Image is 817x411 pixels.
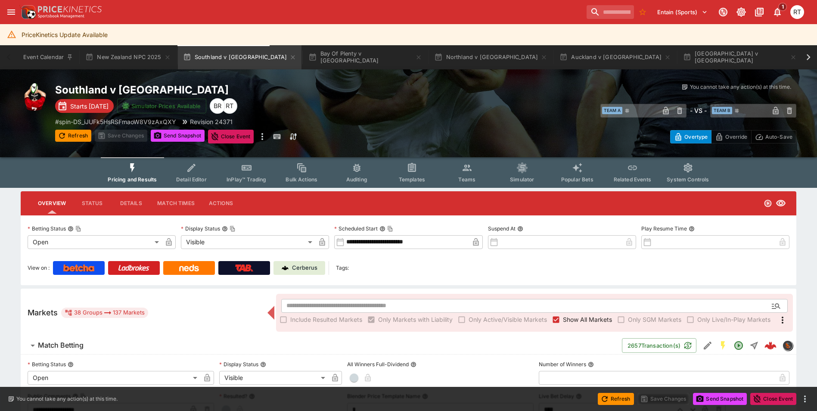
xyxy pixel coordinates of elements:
p: Betting Status [28,361,66,368]
img: Neds [179,265,199,271]
span: System Controls [667,176,709,183]
button: Bay Of Plenty v [GEOGRAPHIC_DATA] [303,45,427,69]
a: 317e8b1d-0489-47de-8407-083b2fec10fd [762,337,779,354]
p: Suspend At [488,225,516,232]
span: Simulator [510,176,534,183]
p: You cannot take any action(s) at this time. [690,83,791,91]
span: Team B [712,107,732,114]
span: Only Active/Visible Markets [469,315,547,324]
img: Betcha [63,265,94,271]
button: Northland v [GEOGRAPHIC_DATA] [429,45,553,69]
span: Templates [399,176,425,183]
button: Overtype [670,130,711,143]
span: Teams [458,176,475,183]
img: Sportsbook Management [38,14,84,18]
span: Show All Markets [563,315,612,324]
h2: Copy To Clipboard [55,83,426,97]
p: Display Status [181,225,220,232]
div: Ben Raymond [210,98,225,114]
button: more [257,130,267,143]
div: PriceKinetics Update Available [22,27,108,43]
input: search [587,5,634,19]
div: Richard Tatton [222,98,237,114]
p: Override [725,132,747,141]
button: Open [731,338,746,353]
span: Related Events [614,176,651,183]
button: Richard Tatton [788,3,807,22]
button: Copy To Clipboard [230,226,236,232]
button: Refresh [598,393,634,405]
p: Auto-Save [765,132,792,141]
div: sportingsolutions [783,340,793,351]
button: Send Snapshot [151,130,205,142]
button: Southland v [GEOGRAPHIC_DATA] [178,45,302,69]
button: Display Status [260,361,266,367]
span: Popular Bets [561,176,593,183]
div: Open [28,235,162,249]
div: Start From [670,130,796,143]
button: Connected to PK [715,4,731,20]
span: Pricing and Results [108,176,157,183]
h6: Match Betting [38,341,84,350]
button: Status [73,193,112,214]
p: Starts [DATE] [70,102,109,111]
button: Close Event [208,130,254,143]
img: PriceKinetics [38,6,102,12]
svg: Open [764,199,772,208]
button: Copy To Clipboard [75,226,81,232]
button: Edit Detail [700,338,715,353]
button: Overview [31,193,73,214]
button: Copy To Clipboard [387,226,393,232]
div: Richard Tatton [790,5,804,19]
button: Details [112,193,150,214]
span: Auditing [346,176,367,183]
label: Tags: [336,261,349,275]
span: InPlay™ Trading [227,176,266,183]
button: Betting Status [68,361,74,367]
div: Visible [219,371,328,385]
button: Refresh [55,130,91,142]
img: PriceKinetics Logo [19,3,36,21]
div: Event type filters [101,157,716,188]
button: Simulator Prices Available [117,99,206,113]
button: Actions [202,193,240,214]
span: Team A [602,107,622,114]
button: Event Calendar [18,45,78,69]
h5: Markets [28,308,58,318]
span: Include Resulted Markets [290,315,362,324]
span: Only SGM Markets [628,315,681,324]
span: Only Markets with Liability [378,315,453,324]
button: Match Times [150,193,202,214]
button: Select Tenant [652,5,713,19]
div: Open [28,371,200,385]
p: Scheduled Start [334,225,378,232]
button: All Winners Full-Dividend [410,361,416,367]
svg: More [777,315,788,325]
button: Close Event [750,393,796,405]
button: Scheduled StartCopy To Clipboard [379,226,385,232]
button: Play Resume Time [689,226,695,232]
span: Detail Editor [176,176,207,183]
a: Cerberus [273,261,325,275]
button: Number of Winners [588,361,594,367]
button: Suspend At [517,226,523,232]
span: 1 [778,3,787,11]
button: Display StatusCopy To Clipboard [222,226,228,232]
p: You cannot take any action(s) at this time. [16,395,118,403]
img: Cerberus [282,265,289,271]
button: New Zealand NPC 2025 [80,45,176,69]
button: SGM Enabled [715,338,731,353]
p: Display Status [219,361,258,368]
span: Bulk Actions [286,176,317,183]
p: Revision 24371 [190,117,233,126]
button: open drawer [3,4,19,20]
button: Open [768,298,784,314]
svg: Visible [776,198,786,209]
p: All Winners Full-Dividend [347,361,409,368]
p: Betting Status [28,225,66,232]
div: 317e8b1d-0489-47de-8407-083b2fec10fd [764,339,777,352]
button: Auckland v [GEOGRAPHIC_DATA] [554,45,676,69]
div: Visible [181,235,315,249]
img: TabNZ [235,265,253,271]
button: Notifications [770,4,785,20]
